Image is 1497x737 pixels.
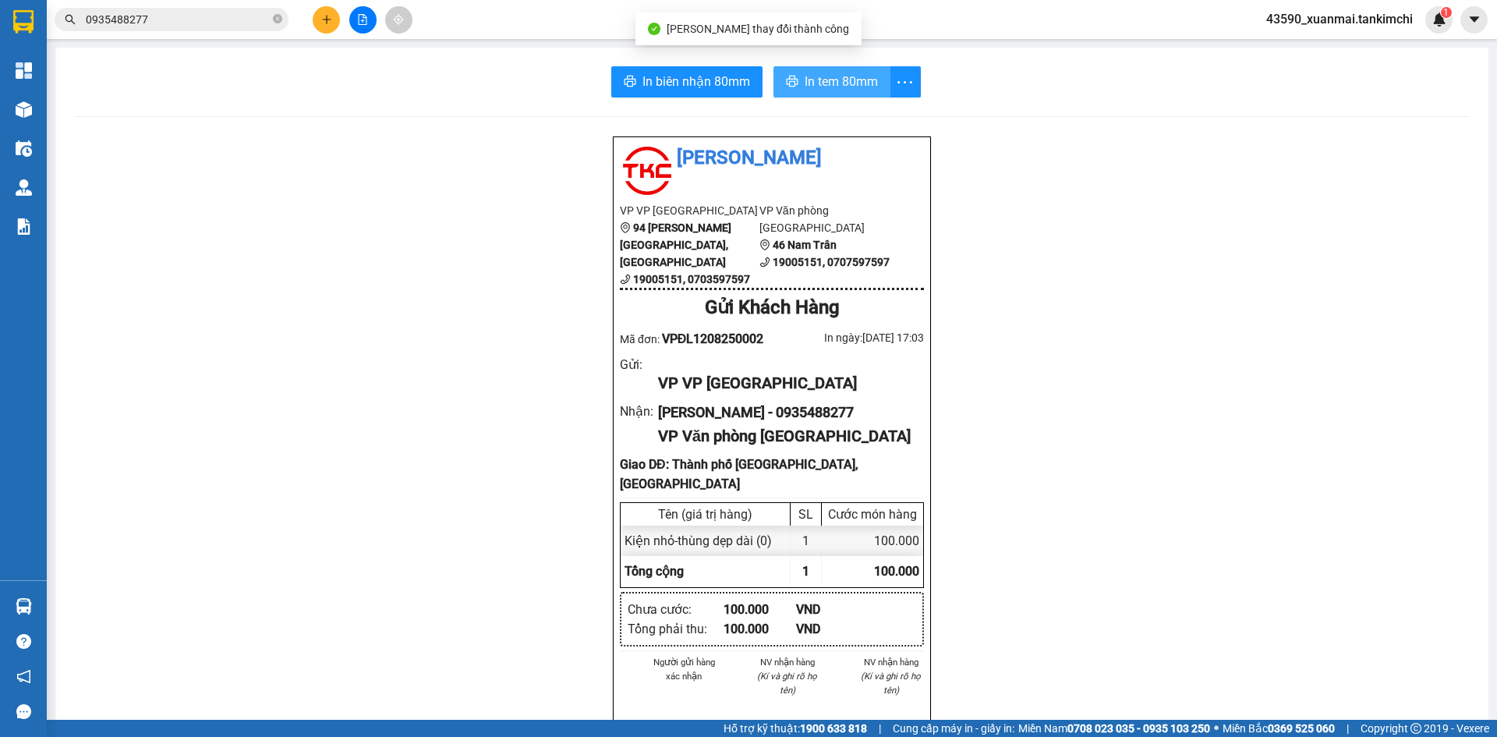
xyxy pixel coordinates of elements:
[620,293,924,323] div: Gửi Khách Hàng
[628,600,724,619] div: Chưa cước :
[273,14,282,23] span: close-circle
[625,533,772,548] span: Kiện nhỏ - thùng dẹp dài (0)
[1214,725,1219,732] span: ⚪️
[724,720,867,737] span: Hỗ trợ kỹ thuật:
[724,619,796,639] div: 100.000
[1268,722,1335,735] strong: 0369 525 060
[651,655,717,683] li: Người gửi hàng xác nhận
[633,273,750,285] b: 19005151, 0703597597
[16,218,32,235] img: solution-icon
[620,355,658,374] div: Gửi :
[759,202,899,236] li: VP Văn phòng [GEOGRAPHIC_DATA]
[65,14,76,25] span: search
[16,140,32,157] img: warehouse-icon
[625,507,786,522] div: Tên (giá trị hàng)
[791,526,822,556] div: 1
[759,257,770,268] span: phone
[1467,12,1481,27] span: caret-down
[893,720,1014,737] span: Cung cấp máy in - giấy in:
[624,75,636,90] span: printer
[822,526,923,556] div: 100.000
[648,23,660,35] span: check-circle
[620,274,631,285] span: phone
[1460,6,1488,34] button: caret-down
[772,329,924,346] div: In ngày: [DATE] 17:03
[273,12,282,27] span: close-circle
[773,239,837,251] b: 46 Nam Trân
[796,600,869,619] div: VND
[620,455,924,494] div: Giao DĐ: Thành phố [GEOGRAPHIC_DATA], [GEOGRAPHIC_DATA]
[1018,720,1210,737] span: Miền Nam
[773,66,890,97] button: printerIn tem 80mm
[620,202,759,219] li: VP VP [GEOGRAPHIC_DATA]
[620,221,731,268] b: 94 [PERSON_NAME][GEOGRAPHIC_DATA], [GEOGRAPHIC_DATA]
[1441,7,1452,18] sup: 1
[620,402,658,421] div: Nhận :
[658,424,911,448] div: VP Văn phòng [GEOGRAPHIC_DATA]
[773,256,890,268] b: 19005151, 0707597597
[667,23,849,35] span: [PERSON_NAME] thay đổi thành công
[786,75,798,90] span: printer
[662,331,764,346] span: VPĐL1208250002
[1067,722,1210,735] strong: 0708 023 035 - 0935 103 250
[861,671,921,696] i: (Kí và ghi rõ họ tên)
[313,6,340,34] button: plus
[890,66,921,97] button: more
[16,669,31,684] span: notification
[1223,720,1335,737] span: Miền Bắc
[620,144,924,173] li: [PERSON_NAME]
[800,722,867,735] strong: 1900 633 818
[620,144,674,198] img: logo.jpg
[611,66,763,97] button: printerIn biên nhận 80mm
[1432,12,1446,27] img: icon-new-feature
[796,619,869,639] div: VND
[16,179,32,196] img: warehouse-icon
[349,6,377,34] button: file-add
[385,6,412,34] button: aim
[724,600,796,619] div: 100.000
[620,222,631,233] span: environment
[795,507,817,522] div: SL
[890,73,920,92] span: more
[802,564,809,579] span: 1
[16,62,32,79] img: dashboard-icon
[1410,723,1421,734] span: copyright
[357,14,368,25] span: file-add
[755,717,821,731] li: [PERSON_NAME]
[1347,720,1349,737] span: |
[826,507,919,522] div: Cước món hàng
[16,704,31,719] span: message
[1254,9,1425,29] span: 43590_xuanmai.tankimchi
[16,634,31,649] span: question-circle
[16,101,32,118] img: warehouse-icon
[620,329,772,349] div: Mã đơn:
[642,72,750,91] span: In biên nhận 80mm
[755,655,821,669] li: NV nhận hàng
[321,14,332,25] span: plus
[1443,7,1449,18] span: 1
[658,371,911,395] div: VP VP [GEOGRAPHIC_DATA]
[879,720,881,737] span: |
[757,671,817,696] i: (Kí và ghi rõ họ tên)
[658,402,911,423] div: [PERSON_NAME] - 0935488277
[858,655,924,669] li: NV nhận hàng
[628,619,724,639] div: Tổng phải thu :
[759,239,770,250] span: environment
[393,14,404,25] span: aim
[625,564,684,579] span: Tổng cộng
[874,564,919,579] span: 100.000
[13,10,34,34] img: logo-vxr
[805,72,878,91] span: In tem 80mm
[86,11,270,28] input: Tìm tên, số ĐT hoặc mã đơn
[16,598,32,615] img: warehouse-icon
